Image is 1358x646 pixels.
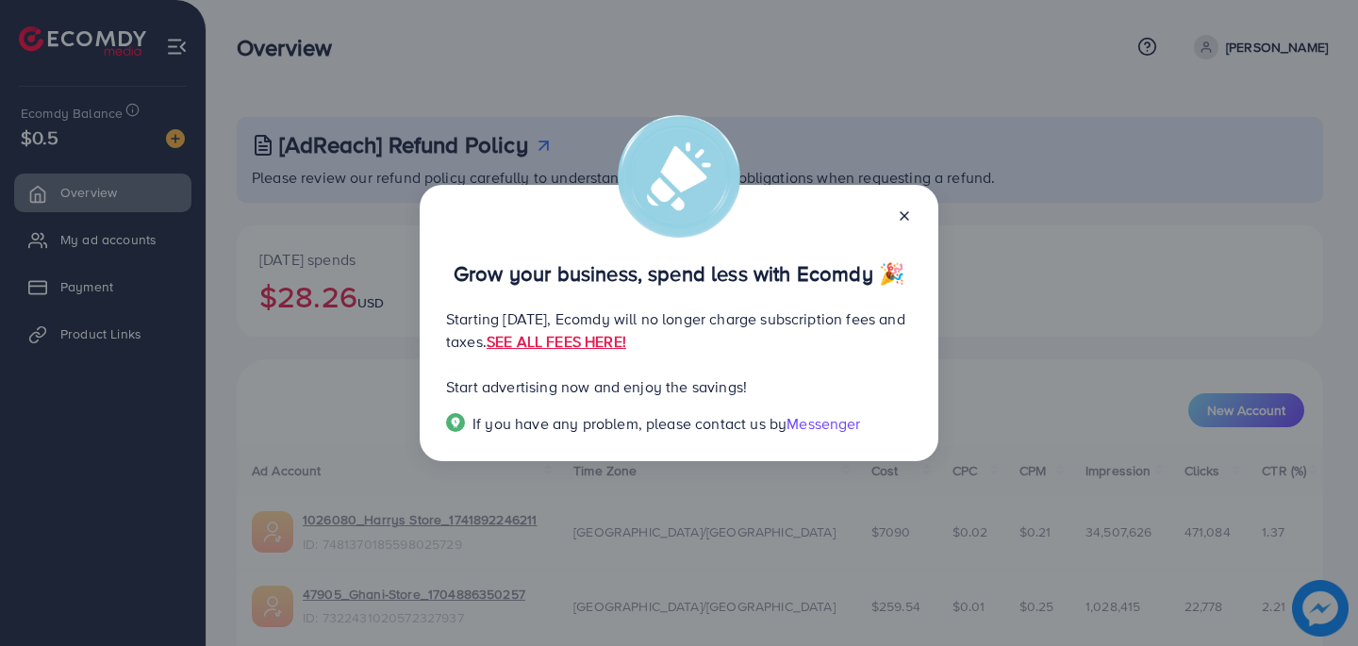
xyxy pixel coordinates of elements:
span: Messenger [787,413,860,434]
p: Start advertising now and enjoy the savings! [446,375,912,398]
span: If you have any problem, please contact us by [472,413,787,434]
img: Popup guide [446,413,465,432]
a: SEE ALL FEES HERE! [487,331,626,352]
p: Grow your business, spend less with Ecomdy 🎉 [446,262,912,285]
p: Starting [DATE], Ecomdy will no longer charge subscription fees and taxes. [446,307,912,353]
img: alert [618,115,740,238]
